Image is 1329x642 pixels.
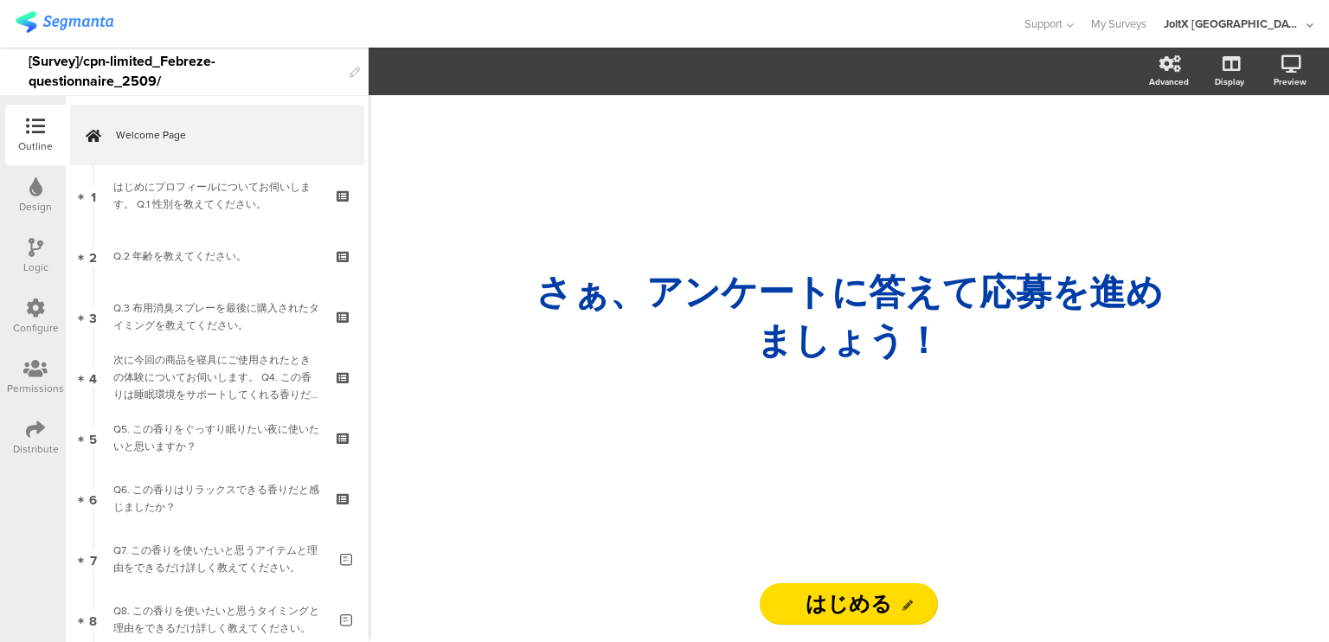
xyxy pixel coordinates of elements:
div: Q5. この香りをぐっすり眠りたい夜に使いたいと思いますか？ [113,421,320,455]
span: 4 [89,368,97,387]
span: 6 [89,489,97,508]
a: 2 Q.2 年齢を教えてください。 [70,226,364,286]
a: 7 Q7. この香りを使いたいと思うアイテムと理由をできるだけ詳しく教えてください。 [70,529,364,589]
div: Q8. この香りを使いたいと思うタイミングと理由をできるだけ詳しく教えてください。 [113,602,327,637]
div: Preview [1274,75,1307,88]
div: Q.2 年齢を教えてください。 [113,247,320,265]
div: Q7. この香りを使いたいと思うアイテムと理由をできるだけ詳しく教えてください。 [113,542,327,576]
div: はじめにプロフィールについてお伺いします。 Q.1 性別を教えてください。 [113,178,320,213]
a: Welcome Page [70,105,364,165]
span: 2 [89,247,97,266]
div: JoltX [GEOGRAPHIC_DATA] [1164,16,1302,32]
div: Logic [23,260,48,275]
span: 1 [91,186,96,205]
span: 5 [89,428,97,447]
span: Support [1024,16,1063,32]
div: Q.3 布用消臭スプレーを最後に購入されたタイミングを教えてください。 [113,299,320,334]
a: 4 次に今回の商品を寝具にご使用されたときの体験についてお伺いします。 Q4. この香りは睡眠環境をサポートしてくれる香りだと感じましたか？ [70,347,364,408]
div: Distribute [13,441,59,457]
a: 3 Q.3 布用消臭スプレーを最後に購入されたタイミングを教えてください。 [70,286,364,347]
span: 8 [89,610,97,629]
input: Start [760,583,938,625]
p: さぁ、ア﻿ンケートに答えて応募を進めましょう！ [529,268,1169,365]
div: Configure [13,320,59,336]
img: segmanta logo [16,11,113,33]
div: Advanced [1149,75,1189,88]
a: 1 はじめにプロフィールについてお伺いします。 Q.1 性別を教えてください。 [70,165,364,226]
span: Welcome Page [116,126,337,144]
span: 7 [90,549,97,568]
div: 次に今回の商品を寝具にご使用されたときの体験についてお伺いします。 Q4. この香りは睡眠環境をサポートしてくれる香りだと感じましたか？ [113,351,320,403]
span: 3 [89,307,97,326]
div: [Survey]/cpn-limited_Febreze-questionnaire_2509/ [29,48,341,95]
div: Q6. この香りはリラックスできる香りだと感じましたか？ [113,481,320,516]
a: 6 Q6. この香りはリラックスできる香りだと感じましたか？ [70,468,364,529]
div: Display [1215,75,1244,88]
a: 5 Q5. この香りをぐっすり眠りたい夜に使いたいと思いますか？ [70,408,364,468]
div: Outline [18,138,53,154]
div: Permissions [7,381,64,396]
div: Design [19,199,52,215]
